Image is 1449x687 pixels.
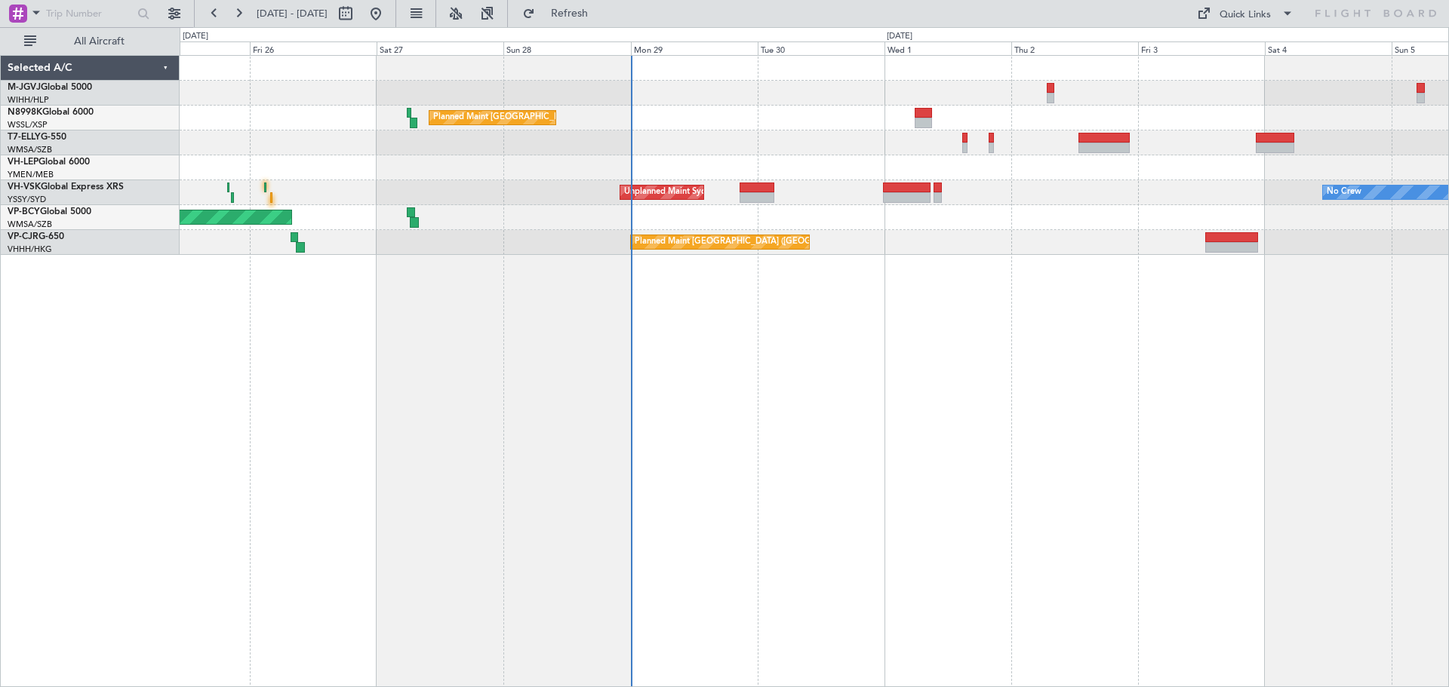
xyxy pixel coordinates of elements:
[46,2,133,25] input: Trip Number
[8,133,66,142] a: T7-ELLYG-550
[538,8,601,19] span: Refresh
[8,207,91,216] a: VP-BCYGlobal 5000
[8,244,52,255] a: VHHH/HKG
[183,30,208,43] div: [DATE]
[8,108,42,117] span: N8998K
[8,94,49,106] a: WIHH/HLP
[1189,2,1301,26] button: Quick Links
[8,207,40,216] span: VP-BCY
[8,144,52,155] a: WMSA/SZB
[123,41,250,55] div: Thu 25
[433,106,685,129] div: Planned Maint [GEOGRAPHIC_DATA] ([GEOGRAPHIC_DATA] Intl)
[8,182,124,192] a: VH-VSKGlobal Express XRS
[377,41,503,55] div: Sat 27
[503,41,630,55] div: Sun 28
[8,232,64,241] a: VP-CJRG-650
[884,41,1011,55] div: Wed 1
[515,2,606,26] button: Refresh
[8,83,41,92] span: M-JGVJ
[8,108,94,117] a: N8998KGlobal 6000
[1265,41,1392,55] div: Sat 4
[8,119,48,130] a: WSSL/XSP
[8,83,92,92] a: M-JGVJGlobal 5000
[1011,41,1138,55] div: Thu 2
[631,41,758,55] div: Mon 29
[8,219,52,230] a: WMSA/SZB
[1220,8,1271,23] div: Quick Links
[1138,41,1265,55] div: Fri 3
[8,158,38,167] span: VH-LEP
[887,30,912,43] div: [DATE]
[635,231,887,253] div: Planned Maint [GEOGRAPHIC_DATA] ([GEOGRAPHIC_DATA] Intl)
[8,133,41,142] span: T7-ELLY
[39,36,159,47] span: All Aircraft
[758,41,884,55] div: Tue 30
[1327,181,1361,204] div: No Crew
[8,232,38,241] span: VP-CJR
[8,182,41,192] span: VH-VSK
[624,181,810,204] div: Unplanned Maint Sydney ([PERSON_NAME] Intl)
[250,41,377,55] div: Fri 26
[257,7,328,20] span: [DATE] - [DATE]
[17,29,164,54] button: All Aircraft
[8,169,54,180] a: YMEN/MEB
[8,158,90,167] a: VH-LEPGlobal 6000
[8,194,46,205] a: YSSY/SYD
